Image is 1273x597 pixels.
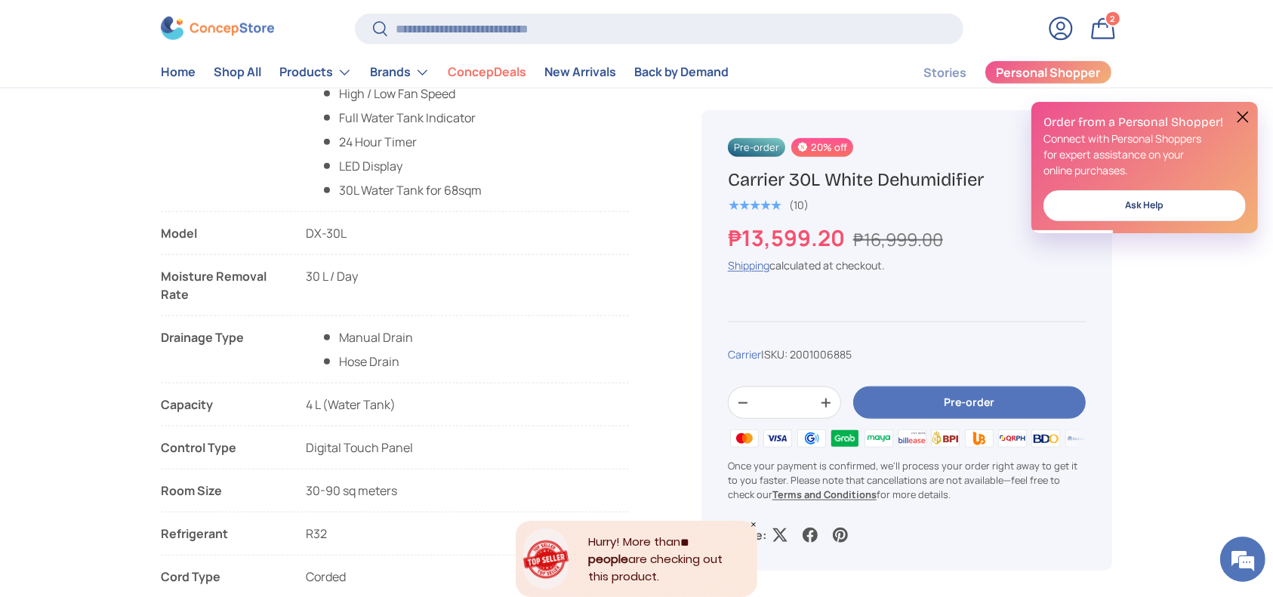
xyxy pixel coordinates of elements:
img: grabpay [828,426,862,449]
div: Chat with us now [79,85,254,104]
div: Control Type [161,439,282,457]
img: visa [761,426,794,449]
img: bpi [929,426,962,449]
strong: Refrigerant [161,525,282,543]
span: DX-30L [306,225,347,242]
a: 5.0 out of 5.0 stars (10) [728,195,809,212]
span: 4 L (Water Tank) [306,396,396,413]
a: Shipping [728,258,769,272]
span: ★★★★★ [728,198,781,213]
nav: Secondary [887,57,1112,87]
span: 2 [1111,13,1116,24]
span: SKU: [764,347,788,362]
span: Hose Drain [321,353,399,370]
li: 24 Hour Timer [321,133,482,151]
strong: Room Size [161,482,282,500]
div: Capacity [161,395,282,414]
li: LED Display [321,157,482,175]
a: Back by Demand [634,57,729,87]
span: | [761,347,852,362]
summary: Brands [361,57,439,87]
h2: Order from a Personal Shopper! [1043,114,1246,131]
img: master [728,426,761,449]
div: Close [750,521,757,528]
span: Pre-order [728,138,785,157]
a: Stories [923,57,966,87]
img: maya [862,426,895,449]
img: billease [895,426,929,449]
p: Once your payment is confirmed, we'll process your order right away to get it to you faster. Plea... [728,459,1086,503]
span: Digital Touch Panel [306,439,413,456]
li: 30L Water Tank for 68sqm [321,181,482,199]
span: We're online! [88,190,208,343]
span: Personal Shopper [997,66,1101,78]
strong: ₱13,599.20 [728,223,849,253]
a: Ask Help [1043,190,1246,221]
div: calculated at checkout. [728,257,1086,273]
img: qrph [996,426,1029,449]
p: Connect with Personal Shoppers for expert assistance on your online purchases. [1043,131,1246,178]
div: Model [161,224,282,242]
div: (10) [789,199,809,211]
div: Minimize live chat window [248,8,284,44]
span: Manual Drain [321,328,413,346]
div: 5.0 out of 5.0 stars [728,198,781,212]
div: Moisture Removal Rate [161,267,282,303]
textarea: Type your message and hit 'Enter' [8,412,288,465]
span: 30 L / Day [306,268,358,285]
li: High / Low Fan Speed [321,85,482,103]
div: Cord Type [161,568,282,586]
s: ₱16,999.00 [853,227,943,251]
img: ConcepStore [161,17,274,40]
span: 20% off [791,138,852,157]
a: Home [161,57,196,87]
a: Personal Shopper [985,60,1112,84]
span: 2001006885 [790,347,852,362]
li: R32 [161,525,629,543]
a: New Arrivals [544,57,616,87]
img: ubp [962,426,995,449]
nav: Primary [161,57,729,87]
a: Carrier [728,347,761,362]
summary: Products [270,57,361,87]
div: Drainage Type [161,328,282,371]
img: bdo [1029,426,1062,449]
a: Terms and Conditions [772,488,877,501]
a: Shop All [214,57,261,87]
li: Full Water Tank Indicator [321,109,482,127]
li: 30-90 sq meters [161,482,629,512]
span: Corded [306,568,346,585]
h1: Carrier 30L White Dehumidifier [728,168,1086,192]
a: ConcepDeals [448,57,526,87]
img: metrobank [1063,426,1096,449]
img: gcash [795,426,828,449]
button: Pre-order [853,387,1086,420]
